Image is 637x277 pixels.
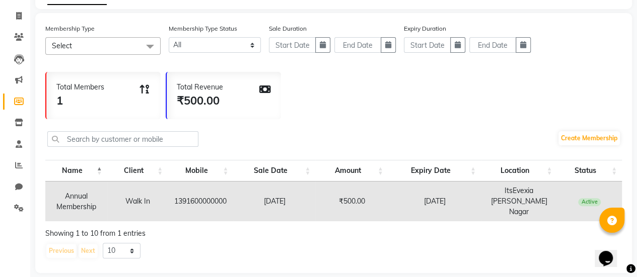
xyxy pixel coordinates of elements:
[233,160,315,181] th: Sale Date: activate to sort column ascending
[269,24,307,33] label: Sale Duration
[469,37,516,53] input: End Date
[481,181,557,221] td: ItsEvexia [PERSON_NAME] Nagar
[334,37,381,53] input: End Date
[47,131,198,147] input: Search by customer or mobile
[557,160,622,181] th: Status: activate to sort column ascending
[45,160,107,181] th: Name: activate to sort column descending
[79,244,98,258] button: Next
[388,181,481,221] td: [DATE]
[595,237,627,267] iframe: chat widget
[45,24,95,33] label: Membership Type
[56,93,104,109] div: 1
[404,24,446,33] label: Expiry Duration
[45,228,622,239] div: Showing 1 to 10 from 1 entries
[388,160,481,181] th: Expiry Date: activate to sort column ascending
[107,160,168,181] th: Client: activate to sort column ascending
[169,24,237,33] label: Membership Type Status
[315,160,388,181] th: Amount: activate to sort column ascending
[168,181,233,221] td: 1391600000000
[558,131,620,145] a: Create Membership
[578,198,601,206] span: Active
[177,93,223,109] div: ₹500.00
[233,181,315,221] td: [DATE]
[315,181,388,221] td: ₹500.00
[107,181,168,221] td: Walk In
[45,181,107,221] td: Annual Membership
[56,82,104,93] div: Total Members
[269,37,316,53] input: Start Date
[177,82,223,93] div: Total Revenue
[404,37,451,53] input: Start Date
[168,160,233,181] th: Mobile: activate to sort column ascending
[481,160,557,181] th: Location: activate to sort column ascending
[46,244,77,258] button: Previous
[52,41,72,50] span: Select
